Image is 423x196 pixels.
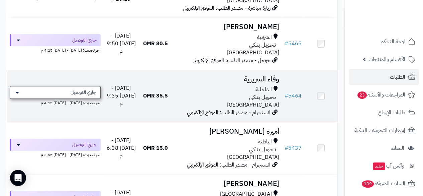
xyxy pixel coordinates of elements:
span: الشرقية [257,34,272,41]
span: انستجرام - مصدر الطلب: الموقع الإلكتروني [187,161,271,169]
span: الطلبات [390,72,405,82]
span: زيارة مباشرة - مصدر الطلب: الموقع الإلكتروني [183,4,271,12]
span: الباطنة [258,138,272,146]
h3: وفاء السريرية [175,75,279,83]
a: #5465 [285,40,302,48]
span: وآتس آب [372,161,404,171]
span: إشعارات التحويلات البنكية [354,126,405,135]
span: تـحـويـل بـنـكـي [249,41,276,49]
span: [DATE] - [DATE] 6:38 م [107,136,136,160]
a: المراجعات والأسئلة23 [349,87,419,103]
span: المراجعات والأسئلة [357,90,405,100]
span: لوحة التحكم [381,37,405,46]
span: تـحـويـل بـنـكـي [249,93,276,101]
span: # [285,92,288,100]
span: 23 [357,91,367,99]
span: الداخلية [255,86,272,93]
span: جاري التوصيل [72,37,97,44]
span: 35.5 OMR [143,92,168,100]
h3: [PERSON_NAME] [175,180,279,188]
span: 80.5 OMR [143,40,168,48]
h3: اميره [PERSON_NAME] [175,128,279,135]
span: 15.0 OMR [143,144,168,152]
a: الطلبات [349,69,419,85]
span: طلبات الإرجاع [378,108,405,117]
h3: [PERSON_NAME] [175,23,279,31]
span: السلات المتروكة [361,179,405,188]
span: # [285,144,288,152]
div: اخر تحديث: [DATE] - [DATE] 4:15 م [10,46,101,53]
span: جوجل - مصدر الطلب: الموقع الإلكتروني [193,56,271,64]
a: السلات المتروكة109 [349,176,419,192]
span: الأقسام والمنتجات [368,55,405,64]
a: طلبات الإرجاع [349,105,419,121]
a: إشعارات التحويلات البنكية [349,122,419,138]
a: لوحة التحكم [349,34,419,50]
a: وآتس آبجديد [349,158,419,174]
span: جاري التوصيل [71,89,96,96]
div: اخر تحديث: [DATE] - [DATE] 3:55 م [10,151,101,158]
span: انستجرام - مصدر الطلب: الموقع الإلكتروني [187,109,271,117]
div: اخر تحديث: [DATE] - [DATE] 4:15 م [10,99,101,106]
span: [DATE] - [DATE] 9:50 م [107,32,136,55]
span: جاري التوصيل [72,141,97,148]
span: # [285,40,288,48]
div: Open Intercom Messenger [10,170,26,186]
span: تـحـويـل بـنـكـي [249,146,276,153]
span: العملاء [391,143,404,153]
span: [GEOGRAPHIC_DATA] [227,49,279,57]
span: جديد [373,162,385,170]
a: العملاء [349,140,419,156]
a: #5437 [285,144,302,152]
span: [GEOGRAPHIC_DATA] [227,101,279,109]
span: [GEOGRAPHIC_DATA] [227,153,279,161]
span: 109 [362,180,374,188]
a: #5464 [285,92,302,100]
span: [DATE] - [DATE] 9:35 م [107,84,136,108]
